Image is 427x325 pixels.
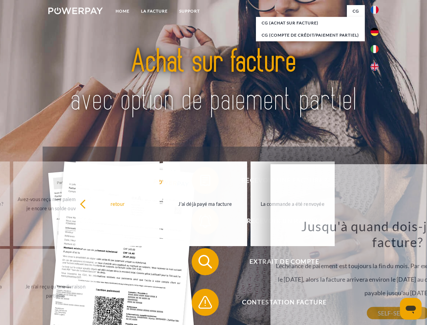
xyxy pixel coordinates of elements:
[371,63,379,71] img: en
[371,6,379,14] img: fr
[65,32,362,130] img: title-powerpay_fr.svg
[192,289,367,316] button: Contestation Facture
[400,298,422,320] iframe: Bouton de lancement de la fenêtre de messagerie
[197,294,214,311] img: qb_warning.svg
[197,253,214,270] img: qb_search.svg
[17,282,93,300] div: Je n'ai reçu qu'une livraison partielle
[255,199,331,208] div: La commande a été renvoyée
[256,29,365,41] a: CG (Compte de crédit/paiement partiel)
[80,199,156,208] div: retour
[17,195,93,213] div: Avez-vous reçu mes paiements, ai-je encore un solde ouvert?
[13,161,97,246] a: Avez-vous reçu mes paiements, ai-je encore un solde ouvert?
[347,5,365,17] a: CG
[371,45,379,53] img: it
[256,17,365,29] a: CG (achat sur facture)
[135,5,173,17] a: LA FACTURE
[173,5,206,17] a: Support
[110,5,135,17] a: Home
[371,28,379,36] img: de
[48,7,103,14] img: logo-powerpay-white.svg
[192,248,367,275] button: Extrait de compte
[167,199,243,208] div: J'ai déjà payé ma facture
